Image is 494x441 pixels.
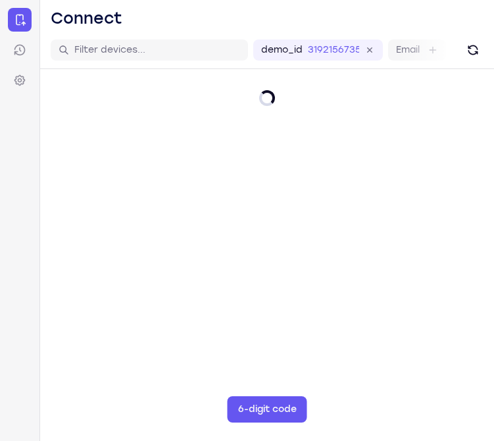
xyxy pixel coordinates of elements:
label: demo_id [261,43,303,57]
a: Connect [8,8,32,32]
h1: Connect [51,8,122,29]
a: Settings [8,68,32,92]
a: Sessions [8,38,32,62]
button: Refresh [462,39,483,61]
button: 6-digit code [228,396,307,423]
label: Email [396,43,420,57]
input: Filter devices... [74,43,240,57]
